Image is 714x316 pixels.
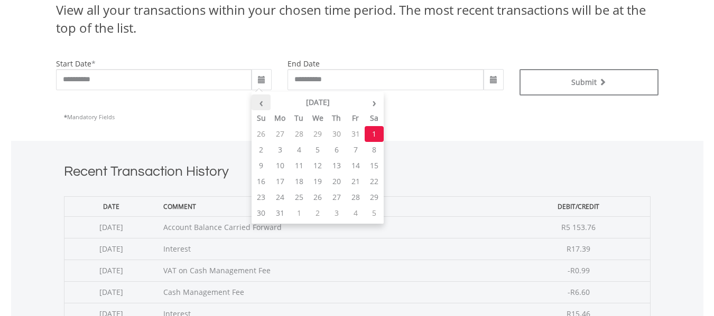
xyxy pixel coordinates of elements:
[252,174,271,189] td: 16
[365,142,384,158] td: 8
[271,158,290,174] td: 10
[252,189,271,205] td: 23
[271,94,365,110] th: [DATE]
[346,189,365,205] td: 28
[158,216,508,238] td: Account Balance Carried Forward
[271,126,290,142] td: 27
[290,189,309,205] td: 25
[327,205,346,221] td: 3
[327,174,346,189] td: 20
[365,189,384,205] td: 29
[271,110,290,126] th: Mo
[308,158,327,174] td: 12
[290,174,309,189] td: 18
[290,126,309,142] td: 28
[365,205,384,221] td: 5
[252,126,271,142] td: 26
[327,189,346,205] td: 27
[252,94,271,110] th: ‹
[252,158,271,174] td: 9
[308,110,327,126] th: We
[252,110,271,126] th: Su
[365,174,384,189] td: 22
[346,158,365,174] td: 14
[568,287,590,297] span: -R6.60
[64,113,115,121] span: Mandatory Fields
[308,126,327,142] td: 29
[158,238,508,260] td: Interest
[520,69,659,95] button: Submit
[290,158,309,174] td: 11
[346,205,365,221] td: 4
[308,174,327,189] td: 19
[64,260,158,281] td: [DATE]
[346,142,365,158] td: 7
[64,162,651,186] h1: Recent Transaction History
[346,174,365,189] td: 21
[327,142,346,158] td: 6
[271,205,290,221] td: 31
[327,158,346,174] td: 13
[56,1,659,37] div: View all your transactions within your chosen time period. The most recent transactions will be a...
[327,126,346,142] td: 30
[561,222,596,232] span: R5 153.76
[252,205,271,221] td: 30
[271,174,290,189] td: 17
[64,216,158,238] td: [DATE]
[252,142,271,158] td: 2
[158,196,508,216] th: Comment
[308,142,327,158] td: 5
[308,205,327,221] td: 2
[365,126,384,142] td: 1
[290,110,309,126] th: Tu
[365,110,384,126] th: Sa
[271,189,290,205] td: 24
[288,59,320,69] label: end date
[64,238,158,260] td: [DATE]
[567,244,590,254] span: R17.39
[56,59,91,69] label: start date
[290,142,309,158] td: 4
[271,142,290,158] td: 3
[507,196,650,216] th: Debit/Credit
[64,196,158,216] th: Date
[346,126,365,142] td: 31
[308,189,327,205] td: 26
[365,94,384,110] th: ›
[327,110,346,126] th: Th
[158,281,508,303] td: Cash Management Fee
[158,260,508,281] td: VAT on Cash Management Fee
[290,205,309,221] td: 1
[365,158,384,174] td: 15
[568,265,590,275] span: -R0.99
[64,281,158,303] td: [DATE]
[346,110,365,126] th: Fr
